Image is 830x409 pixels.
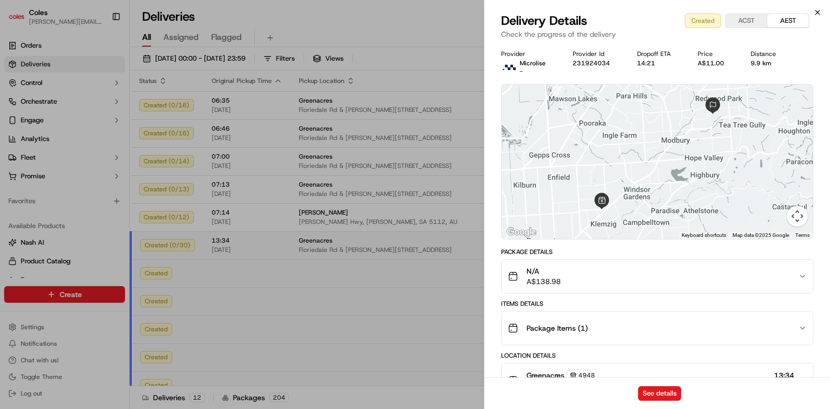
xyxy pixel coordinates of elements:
[103,176,126,184] span: Pylon
[501,300,813,308] div: Items Details
[767,14,809,27] button: AEST
[787,206,808,227] button: Map camera controls
[502,363,813,398] button: Greenacres494813:34
[573,59,610,67] button: 231924034
[527,370,564,380] span: Greenacres
[638,386,681,401] button: See details
[10,151,19,160] div: 📗
[726,14,767,27] button: ACST
[772,370,794,380] span: 13:34
[732,232,789,238] span: Map data ©2025 Google
[637,50,681,58] div: Dropoff ETA
[501,248,813,256] div: Package Details
[527,266,561,276] span: N/A
[35,99,170,109] div: Start new chat
[35,109,131,118] div: We're available if you need us!
[88,151,96,160] div: 💻
[527,323,588,333] span: Package Items ( 1 )
[501,50,556,58] div: Provider
[501,59,518,76] img: microlise_logo.jpeg
[637,59,681,67] div: 14:21
[573,50,620,58] div: Provider Id
[751,59,786,67] div: 9.9 km
[504,225,538,239] a: Open this area in Google Maps (opens a new window)
[682,232,726,239] button: Keyboard shortcuts
[795,232,810,238] a: Terms (opens in new tab)
[504,225,538,239] img: Google
[27,67,187,78] input: Got a question? Start typing here...
[501,29,813,39] p: Check the progress of the delivery
[502,312,813,345] button: Package Items (1)
[176,102,189,115] button: Start new chat
[6,146,84,165] a: 📗Knowledge Base
[527,276,561,287] span: A$138.98
[98,150,167,161] span: API Documentation
[578,371,595,379] span: 4948
[73,175,126,184] a: Powered byPylon
[698,50,735,58] div: Price
[10,10,31,31] img: Nash
[520,59,546,67] p: Microlise
[520,67,523,76] span: -
[502,260,813,293] button: N/AA$138.98
[698,59,735,67] div: A$11.00
[501,351,813,360] div: Location Details
[21,150,79,161] span: Knowledge Base
[84,146,171,165] a: 💻API Documentation
[751,50,786,58] div: Distance
[501,12,587,29] span: Delivery Details
[10,99,29,118] img: 1736555255976-a54dd68f-1ca7-489b-9aae-adbdc363a1c4
[10,41,189,58] p: Welcome 👋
